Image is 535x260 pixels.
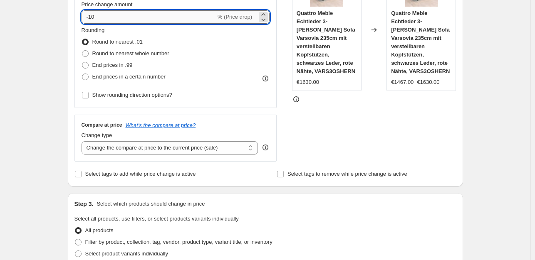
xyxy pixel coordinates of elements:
span: Round to nearest .01 [92,39,143,45]
span: End prices in .99 [92,62,133,68]
span: Show rounding direction options? [92,92,172,98]
span: Select product variants individually [85,250,168,257]
span: Quattro Meble Echtleder 3-[PERSON_NAME] Sofa Varsovia 235cm mit verstellbaren Kopfstützen, schwar... [297,10,355,74]
span: Select tags to add while price change is active [85,171,196,177]
button: What's the compare at price? [126,122,196,128]
span: All products [85,227,114,233]
h2: Step 3. [74,200,94,208]
span: Select tags to remove while price change is active [287,171,407,177]
span: % (Price drop) [218,14,252,20]
span: Quattro Meble Echtleder 3-[PERSON_NAME] Sofa Varsovia 235cm mit verstellbaren Kopfstützen, schwar... [391,10,450,74]
span: Select all products, use filters, or select products variants individually [74,216,239,222]
span: End prices in a certain number [92,74,166,80]
strike: €1630.00 [417,78,439,86]
span: Rounding [82,27,105,33]
div: €1630.00 [297,78,319,86]
span: Round to nearest whole number [92,50,169,56]
div: help [261,143,270,152]
input: -15 [82,10,216,24]
span: Filter by product, collection, tag, vendor, product type, variant title, or inventory [85,239,272,245]
span: Price change amount [82,1,133,7]
p: Select which products should change in price [97,200,205,208]
div: €1467.00 [391,78,414,86]
span: Change type [82,132,112,138]
h3: Compare at price [82,122,122,128]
